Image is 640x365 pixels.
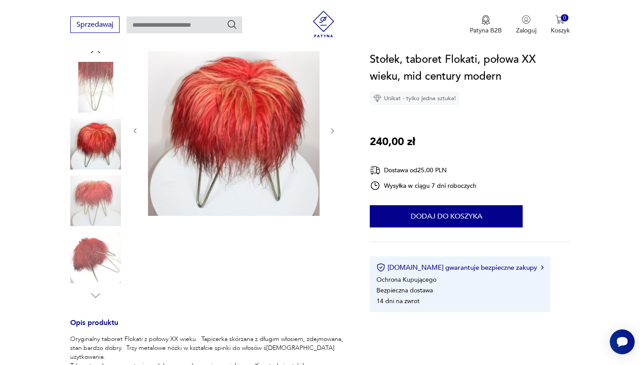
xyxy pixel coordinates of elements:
[227,19,237,30] button: Szukaj
[70,320,348,335] h3: Opis produktu
[70,119,121,170] img: Zdjęcie produktu Stołek, taboret Flokati, połowa XX wieku, mid century modern
[516,26,536,35] p: Zaloguj
[370,180,476,191] div: Wysyłka w ciągu 7 dni roboczych
[376,286,433,295] li: Bezpieczna dostawa
[70,22,120,28] a: Sprzedawaj
[551,26,570,35] p: Koszyk
[310,11,337,37] img: Patyna - sklep z meblami i dekoracjami vintage
[370,165,476,176] div: Dostawa od 25,00 PLN
[561,14,568,22] div: 0
[370,134,415,150] p: 240,00 zł
[556,15,564,24] img: Ikona koszyka
[370,165,380,176] img: Ikona dostawy
[551,15,570,35] button: 0Koszyk
[376,297,420,305] li: 14 dni na zwrot
[376,263,543,272] button: [DOMAIN_NAME] gwarantuje bezpieczne zakupy
[70,232,121,283] img: Zdjęcie produktu Stołek, taboret Flokati, połowa XX wieku, mid century modern
[481,15,490,25] img: Ikona medalu
[370,205,523,227] button: Dodaj do koszyka
[373,94,381,102] img: Ikona diamentu
[470,15,502,35] button: Patyna B2B
[148,44,320,216] img: Zdjęcie produktu Stołek, taboret Flokati, połowa XX wieku, mid century modern
[516,15,536,35] button: Zaloguj
[470,15,502,35] a: Ikona medaluPatyna B2B
[370,92,460,105] div: Unikat - tylko jedna sztuka!
[70,62,121,113] img: Zdjęcie produktu Stołek, taboret Flokati, połowa XX wieku, mid century modern
[541,265,544,270] img: Ikona strzałki w prawo
[70,175,121,226] img: Zdjęcie produktu Stołek, taboret Flokati, połowa XX wieku, mid century modern
[470,26,502,35] p: Patyna B2B
[376,263,385,272] img: Ikona certyfikatu
[610,329,635,354] iframe: Smartsupp widget button
[70,16,120,33] button: Sprzedawaj
[376,276,436,284] li: Ochrona Kupującego
[522,15,531,24] img: Ikonka użytkownika
[370,51,569,85] h1: Stołek, taboret Flokati, połowa XX wieku, mid century modern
